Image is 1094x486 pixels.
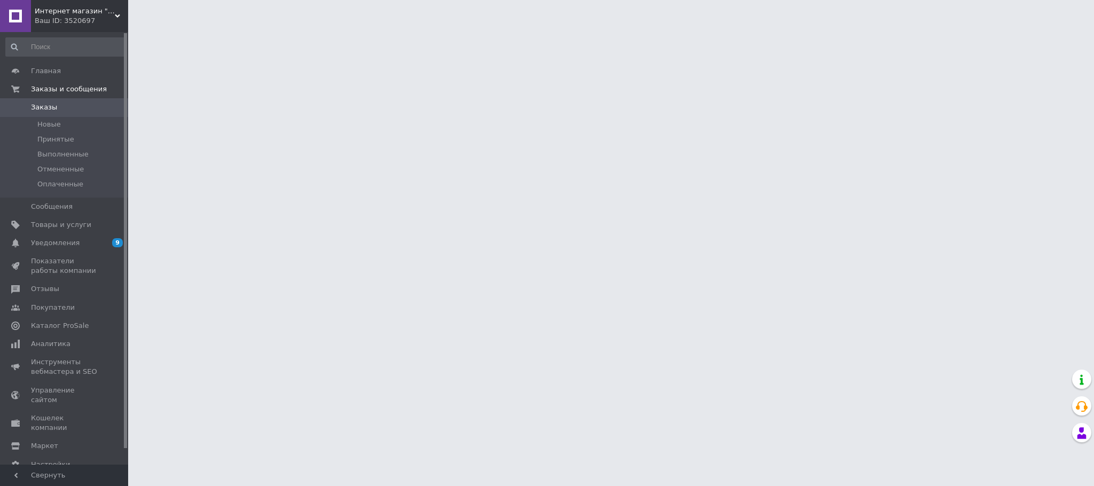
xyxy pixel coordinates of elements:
span: Показатели работы компании [31,256,99,276]
span: Инструменты вебмастера и SEO [31,357,99,377]
span: Уведомления [31,238,80,248]
span: Товары и услуги [31,220,91,230]
span: Отзывы [31,284,59,294]
input: Поиск [5,37,126,57]
span: Аналитика [31,339,70,349]
div: Ваш ID: 3520697 [35,16,128,26]
span: Новые [37,120,61,129]
span: Принятые [37,135,74,144]
span: Сообщения [31,202,73,211]
span: Кошелек компании [31,413,99,433]
span: Отмененные [37,164,84,174]
span: Покупатели [31,303,75,312]
span: 9 [112,238,123,247]
span: Оплаченные [37,179,83,189]
span: Управление сайтом [31,386,99,405]
span: Заказы и сообщения [31,84,107,94]
span: Интернет магазин "Matrolinen" [35,6,115,16]
span: Настройки [31,460,70,469]
span: Маркет [31,441,58,451]
span: Каталог ProSale [31,321,89,331]
span: Заказы [31,103,57,112]
span: Выполненные [37,150,89,159]
span: Главная [31,66,61,76]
